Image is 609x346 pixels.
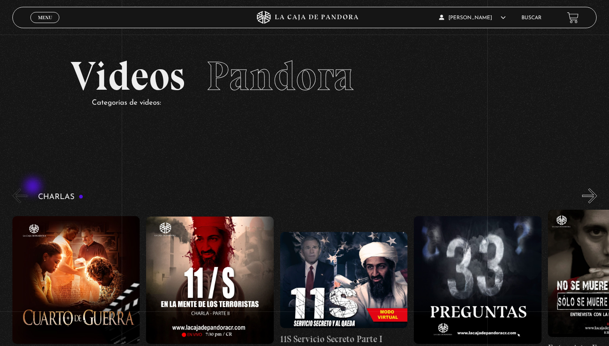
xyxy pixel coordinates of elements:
[35,22,55,28] span: Cerrar
[521,15,542,21] a: Buscar
[206,52,354,100] span: Pandora
[582,188,597,203] button: Next
[12,188,27,203] button: Previous
[38,193,84,201] h3: Charlas
[92,97,538,110] p: Categorías de videos:
[70,56,538,97] h2: Videos
[38,15,52,20] span: Menu
[567,12,579,23] a: View your shopping cart
[439,15,506,21] span: [PERSON_NAME]
[280,332,408,346] h4: 11S Servicio Secreto Parte I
